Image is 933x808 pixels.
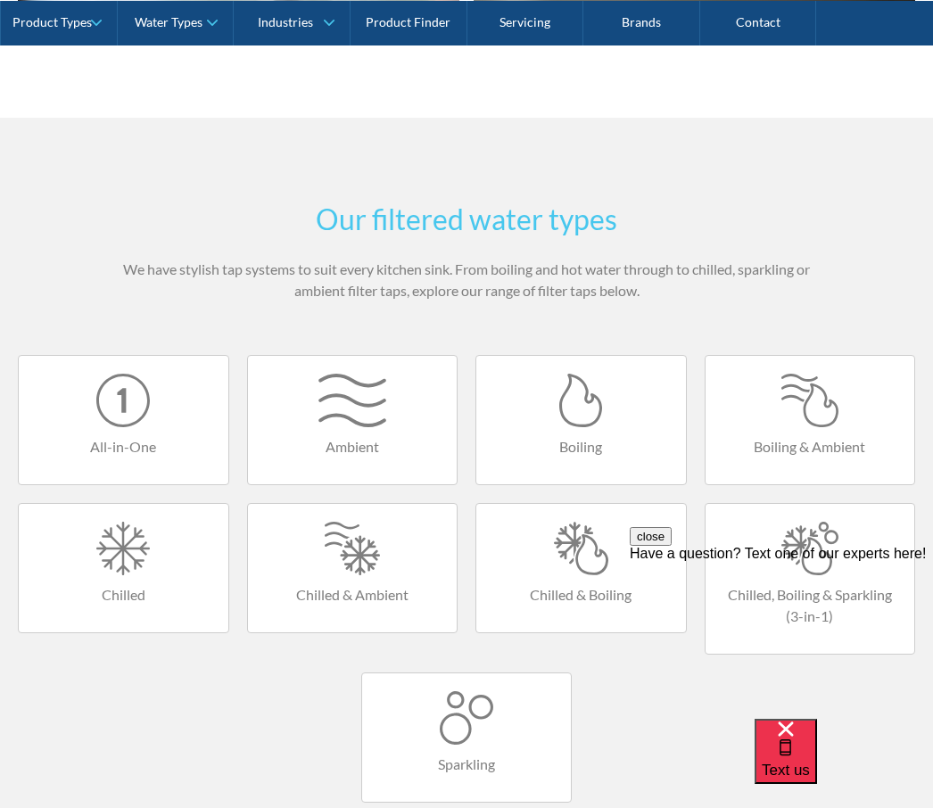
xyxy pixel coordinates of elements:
[119,198,814,241] h2: Our filtered water types
[361,672,573,803] a: Sparkling
[37,436,211,458] h4: All-in-One
[18,503,229,633] a: Chilled
[475,503,687,633] a: Chilled & Boiling
[723,436,897,458] h4: Boiling & Ambient
[247,503,458,633] a: Chilled & Ambient
[18,355,229,485] a: All-in-One
[266,584,440,606] h4: Chilled & Ambient
[135,14,202,29] div: Water Types
[380,754,554,775] h4: Sparkling
[266,436,440,458] h4: Ambient
[475,355,687,485] a: Boiling
[37,584,211,606] h4: Chilled
[247,355,458,485] a: Ambient
[705,355,916,485] a: Boiling & Ambient
[12,14,92,29] div: Product Types
[494,584,668,606] h4: Chilled & Boiling
[258,14,313,29] div: Industries
[755,719,933,808] iframe: podium webchat widget bubble
[705,503,916,655] a: Chilled, Boiling & Sparkling (3-in-1)
[494,436,668,458] h4: Boiling
[119,259,814,301] p: We have stylish tap systems to suit every kitchen sink. From boiling and hot water through to chi...
[630,527,933,741] iframe: podium webchat widget prompt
